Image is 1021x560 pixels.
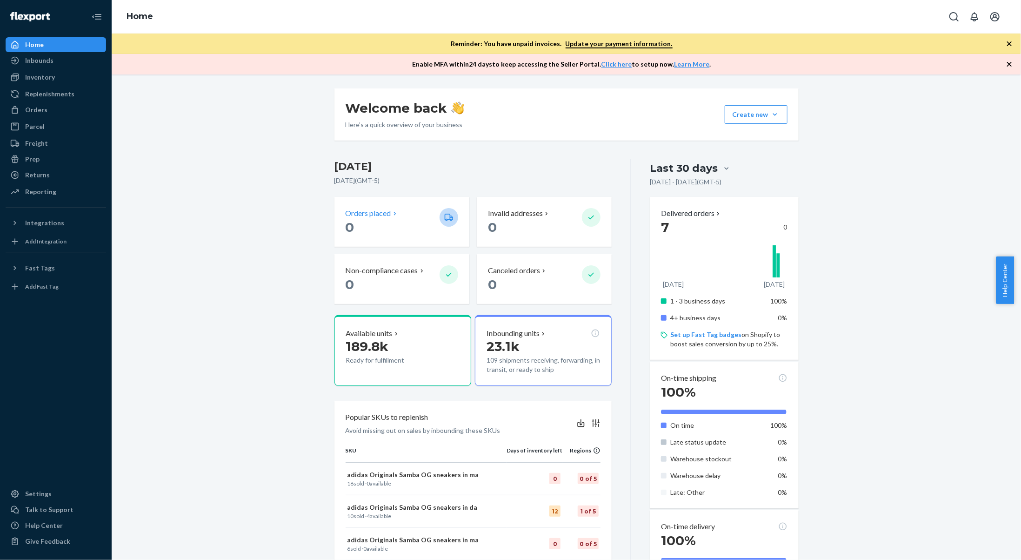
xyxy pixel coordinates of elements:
[487,356,600,374] p: 109 shipments receiving, forwarding, in transit, or ready to ship
[475,315,612,386] button: Inbounding units23.1k109 shipments receiving, forwarding, in transit, or ready to ship
[334,176,612,185] p: [DATE] ( GMT-5 )
[670,313,762,323] p: 4+ business days
[346,277,354,292] span: 0
[25,521,63,530] div: Help Center
[346,426,500,435] p: Avoid missing out on sales by inbounding these SKUs
[6,518,106,533] a: Help Center
[725,105,787,124] button: Create new
[778,455,787,463] span: 0%
[566,40,673,48] a: Update your payment information.
[367,480,370,487] span: 0
[25,40,44,49] div: Home
[578,506,599,517] div: 1 of 5
[347,479,505,487] p: sold · available
[413,60,711,69] p: Enable MFA within 24 days to keep accessing the Seller Portal. to setup now. .
[346,208,391,219] p: Orders placed
[25,122,45,131] div: Parcel
[25,73,55,82] div: Inventory
[488,219,497,235] span: 0
[25,489,52,499] div: Settings
[6,119,106,134] a: Parcel
[25,170,50,180] div: Returns
[670,488,762,497] p: Late: Other
[6,216,106,230] button: Integrations
[6,102,106,117] a: Orders
[25,505,73,514] div: Talk to Support
[549,506,561,517] div: 12
[996,256,1014,304] button: Help Center
[661,373,716,384] p: On-time shipping
[670,471,762,480] p: Warehouse delay
[25,139,48,148] div: Freight
[945,7,963,26] button: Open Search Box
[6,234,106,249] a: Add Integration
[25,537,70,546] div: Give Feedback
[487,328,540,339] p: Inbounding units
[6,261,106,276] button: Fast Tags
[346,219,354,235] span: 0
[670,297,762,306] p: 1 - 3 business days
[347,513,354,520] span: 10
[6,168,106,182] a: Returns
[6,184,106,199] a: Reporting
[661,384,696,400] span: 100%
[334,254,469,304] button: Non-compliance cases 0
[346,356,432,365] p: Ready for fulfillment
[6,534,106,549] button: Give Feedback
[6,136,106,151] a: Freight
[6,152,106,167] a: Prep
[25,56,53,65] div: Inbounds
[25,263,55,273] div: Fast Tags
[6,486,106,501] a: Settings
[25,283,59,290] div: Add Fast Tag
[119,3,160,30] ol: breadcrumbs
[661,533,696,548] span: 100%
[477,197,612,247] button: Invalid addresses 0
[578,538,599,549] div: 0 of 5
[778,488,787,496] span: 0%
[347,480,354,487] span: 16
[364,545,367,552] span: 0
[347,470,505,479] p: adidas Originals Samba OG sneakers in ma
[965,7,984,26] button: Open notifications
[661,521,715,532] p: On-time delivery
[347,545,505,553] p: sold · available
[601,60,632,68] a: Click here
[6,502,106,517] a: Talk to Support
[549,473,561,484] div: 0
[6,279,106,294] a: Add Fast Tag
[367,513,370,520] span: 4
[6,53,106,68] a: Inbounds
[10,12,50,21] img: Flexport logo
[670,421,762,430] p: On time
[346,265,418,276] p: Non-compliance cases
[451,39,673,48] p: Reminder: You have unpaid invoices.
[347,503,505,512] p: adidas Originals Samba OG sneakers in da
[771,421,787,429] span: 100%
[661,208,722,219] button: Delivered orders
[670,331,741,338] a: Set up Fast Tag badges
[346,412,428,423] p: Popular SKUs to replenish
[87,7,106,26] button: Close Navigation
[477,254,612,304] button: Canceled orders 0
[25,105,47,115] div: Orders
[25,89,74,99] div: Replenishments
[578,473,599,484] div: 0 of 5
[663,280,684,289] p: [DATE]
[986,7,1004,26] button: Open account menu
[334,159,612,174] h3: [DATE]
[549,538,561,549] div: 0
[650,161,718,175] div: Last 30 days
[487,338,520,354] span: 23.1k
[334,197,469,247] button: Orders placed 0
[346,100,464,116] h1: Welcome back
[451,101,464,115] img: hand-wave emoji
[6,87,106,101] a: Replenishments
[771,297,787,305] span: 100%
[778,438,787,446] span: 0%
[778,472,787,479] span: 0%
[25,187,56,196] div: Reporting
[347,512,505,520] p: sold · available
